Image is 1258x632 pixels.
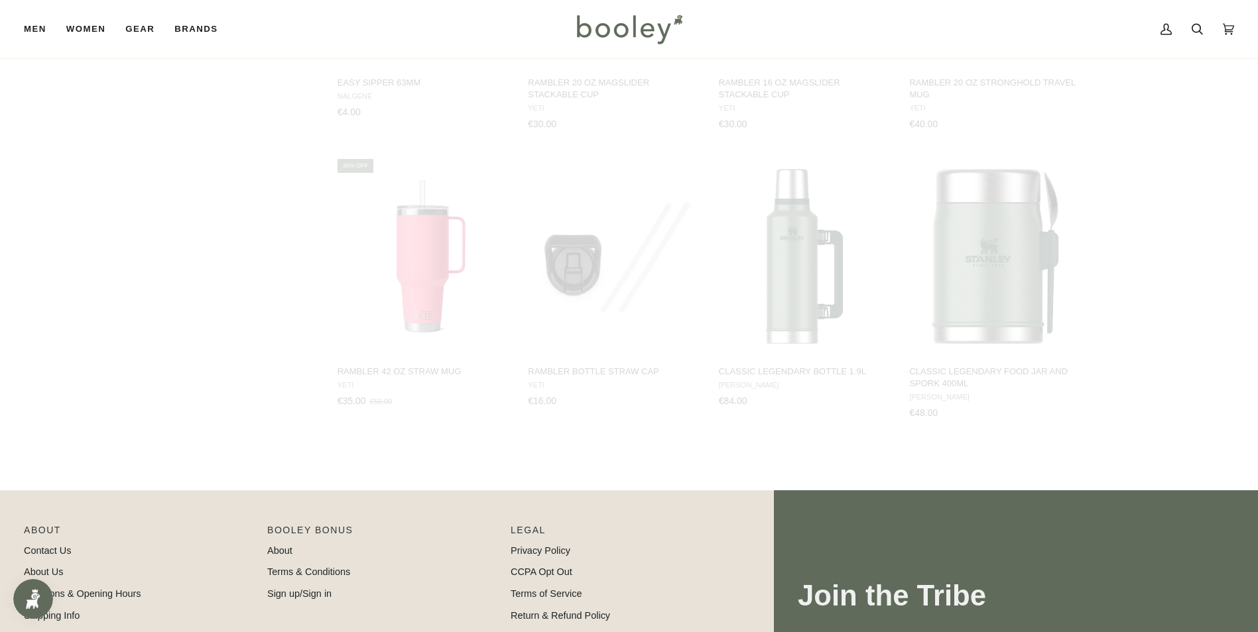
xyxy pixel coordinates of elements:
[267,545,292,556] a: About
[267,588,332,599] a: Sign up/Sign in
[511,523,741,544] p: Pipeline_Footer Sub
[66,23,105,36] span: Women
[24,566,63,577] a: About Us
[24,610,80,621] a: Shipping Info
[267,523,497,544] p: Booley Bonus
[24,545,71,556] a: Contact Us
[798,578,1234,614] h3: Join the Tribe
[125,23,155,36] span: Gear
[267,566,350,577] a: Terms & Conditions
[571,10,687,48] img: Booley
[13,579,53,619] iframe: Button to open loyalty program pop-up
[511,545,570,556] a: Privacy Policy
[511,566,572,577] a: CCPA Opt Out
[24,23,46,36] span: Men
[511,610,610,621] a: Return & Refund Policy
[24,588,141,599] a: Locations & Opening Hours
[511,588,582,599] a: Terms of Service
[24,523,254,544] p: Pipeline_Footer Main
[174,23,218,36] span: Brands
